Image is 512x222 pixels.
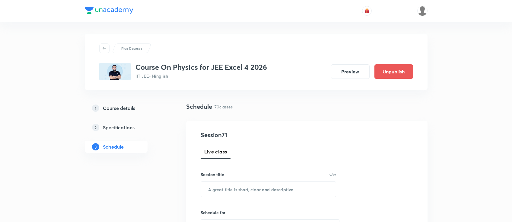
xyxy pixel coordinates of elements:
[99,63,131,80] img: 09327480-FD46-4A02-86F8-5DCF206560DA_plus.png
[201,209,336,216] h6: Schedule for
[362,6,372,16] button: avatar
[215,104,233,110] p: 70 classes
[201,182,336,197] input: A great title is short, clear and descriptive
[85,7,133,15] a: Company Logo
[85,7,133,14] img: Company Logo
[135,63,267,72] h3: Course On Physics for JEE Excel 4 2026
[364,8,370,14] img: avatar
[85,102,167,114] a: 1Course details
[103,143,124,150] h5: Schedule
[92,124,99,131] p: 2
[121,46,142,51] p: Plus Courses
[92,143,99,150] p: 3
[374,64,413,79] button: Unpublish
[204,148,227,155] span: Live class
[92,105,99,112] p: 1
[201,130,311,140] h4: Session 71
[186,102,212,111] h4: Schedule
[103,124,135,131] h5: Specifications
[331,64,370,79] button: Preview
[201,171,224,178] h6: Session title
[135,73,267,79] p: IIT JEE • Hinglish
[417,6,428,16] img: nikita patil
[103,105,135,112] h5: Course details
[85,121,167,134] a: 2Specifications
[329,173,336,176] p: 0/99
